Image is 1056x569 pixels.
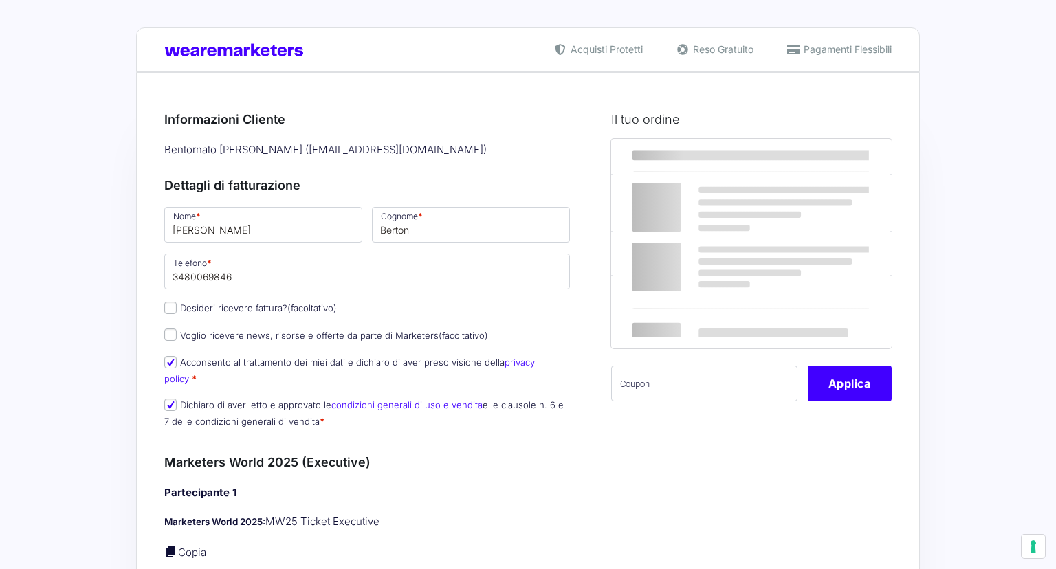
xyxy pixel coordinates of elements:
[164,545,178,559] a: Copia i dettagli dell'acquirente
[611,275,782,348] th: Totale
[164,330,488,341] label: Voglio ricevere news, risorse e offerte da parte di Marketers
[164,207,362,243] input: Nome *
[164,254,570,289] input: Telefono *
[164,328,177,341] input: Voglio ricevere news, risorse e offerte da parte di Marketers(facoltativo)
[164,453,570,471] h3: Marketers World 2025 (Executive)
[164,514,570,530] p: MW25 Ticket Executive
[690,42,753,56] span: Reso Gratuito
[808,366,892,401] button: Applica
[164,176,570,194] h3: Dettagli di fatturazione
[611,139,782,175] th: Prodotto
[1022,535,1045,558] button: Le tue preferenze relative al consenso per le tecnologie di tracciamento
[372,207,570,243] input: Cognome *
[782,139,892,175] th: Subtotale
[159,139,575,161] div: Bentornato [PERSON_NAME] ( [EMAIL_ADDRESS][DOMAIN_NAME] )
[164,356,177,368] input: Acconsento al trattamento dei miei dati e dichiaro di aver preso visione dellaprivacy policy
[800,42,892,56] span: Pagamenti Flessibili
[287,302,337,313] span: (facoltativo)
[164,399,564,426] label: Dichiaro di aver letto e approvato le e le clausole n. 6 e 7 delle condizioni generali di vendita
[164,516,265,527] strong: Marketers World 2025:
[567,42,643,56] span: Acquisti Protetti
[164,485,570,501] h4: Partecipante 1
[164,399,177,411] input: Dichiaro di aver letto e approvato lecondizioni generali di uso e venditae le clausole n. 6 e 7 d...
[611,366,797,401] input: Coupon
[611,110,892,129] h3: Il tuo ordine
[164,302,337,313] label: Desideri ricevere fattura?
[164,302,177,314] input: Desideri ricevere fattura?(facoltativo)
[611,175,782,232] td: Marketers World 2025 (Executive) - MW25 Ticket Executive
[331,399,483,410] a: condizioni generali di uso e vendita
[11,515,52,557] iframe: Customerly Messenger Launcher
[164,357,535,383] a: privacy policy
[611,232,782,275] th: Subtotale
[164,110,570,129] h3: Informazioni Cliente
[439,330,488,341] span: (facoltativo)
[178,546,206,559] a: Copia
[164,357,535,383] label: Acconsento al trattamento dei miei dati e dichiaro di aver preso visione della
